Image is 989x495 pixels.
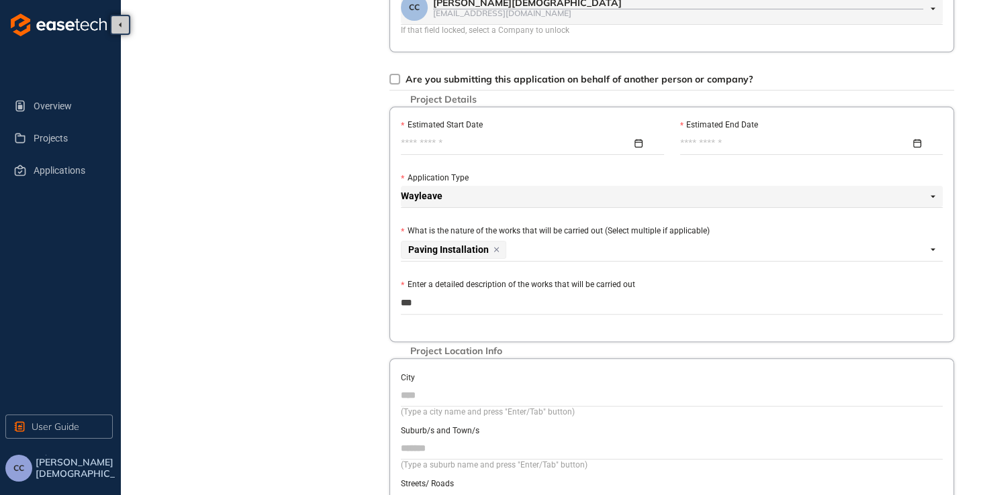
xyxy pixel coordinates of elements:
span: CC [13,463,24,473]
span: Wayleave [401,186,935,207]
span: Project Details [404,94,483,105]
span: CC [409,3,420,12]
div: (Type a suburb name and press "Enter/Tab" button) [401,459,943,472]
span: Applications [34,157,102,184]
input: City [401,385,943,405]
div: If that field locked, select a Company to unlock [401,24,943,37]
label: Estimated End Date [680,119,758,131]
span: Hi, [PERSON_NAME][DEMOGRAPHIC_DATA] [36,445,115,490]
input: Estimated Start Date [401,136,632,151]
span: User Guide [32,419,79,434]
span: Project Location Info [404,345,509,357]
button: CC [5,455,32,482]
span: Overview [34,93,102,119]
label: City [401,372,415,384]
span: Paving Installation [408,245,489,255]
label: Suburb/s and Town/s [401,425,479,437]
span: Projects [34,125,102,152]
label: Estimated Start Date [401,119,482,131]
img: logo [11,13,107,36]
label: What is the nature of the works that will be carried out (Select multiple if applicable) [401,225,709,237]
div: [EMAIL_ADDRESS][DOMAIN_NAME] [433,9,923,17]
label: Enter a detailed description of the works that will be carried out [401,278,634,291]
textarea: Enter a detailed description of the works that will be carried out [401,292,943,314]
input: Estimated End Date [680,136,911,151]
div: (Type a city name and press "Enter/Tab" button) [401,406,943,419]
label: Application Type [401,172,468,184]
input: Suburb/s and Town/s [401,438,943,458]
span: Paving Installation [401,241,506,259]
label: Streets/ Roads [401,478,454,490]
span: Are you submitting this application on behalf of another person or company? [406,73,753,85]
button: User Guide [5,415,113,439]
